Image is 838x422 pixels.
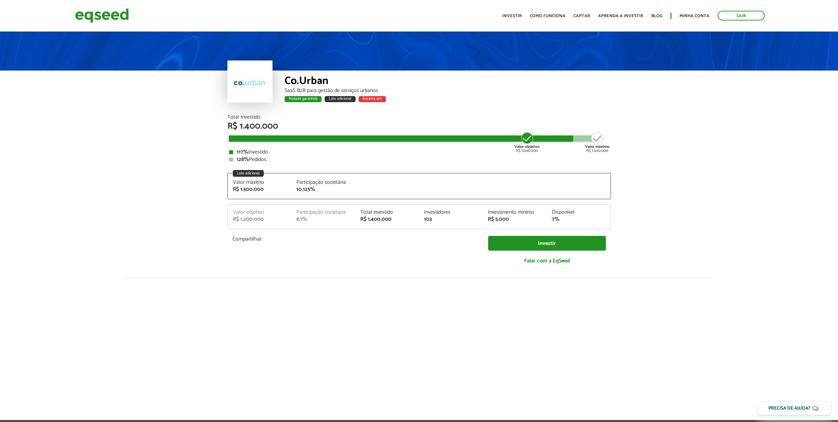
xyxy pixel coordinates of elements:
[424,210,478,215] div: Investidores
[488,210,542,215] div: Investimento mínimo
[585,143,610,150] strong: Valor máximo
[227,115,611,120] div: Total Investido
[651,14,662,18] a: Blog
[227,122,611,131] div: R$ 1.400.000
[360,217,414,222] div: R$ 1.400.000
[296,187,350,192] div: 10,125%
[680,14,709,18] a: Minha conta
[552,210,606,215] div: Disponível
[285,76,611,88] div: Co.Urban
[359,96,386,102] div: Encerra em
[229,157,609,162] div: Pedidos
[229,150,609,155] div: Investido
[424,217,478,222] div: 103
[552,217,606,222] div: 7%
[296,180,350,185] div: Participação societária
[233,170,264,177] div: Lote adicional
[502,14,522,18] a: Investir
[514,143,540,150] strong: Valor objetivo
[514,131,540,153] div: R$ 1.200.000
[285,88,611,93] div: SaaS B2B para gestão de serviços urbanos
[236,155,249,164] strong: 128%
[488,254,606,268] a: Falar com a EqSeed
[488,217,542,222] div: R$ 5.000
[233,187,287,192] div: R$ 1.500.000
[233,217,287,222] div: R$ 1.200.000
[360,210,414,215] div: Total investido
[236,147,248,157] strong: 117%
[530,14,566,18] a: Como funciona
[232,236,478,242] p: Compartilhar:
[718,11,765,20] a: Sair
[488,236,606,251] a: Investir
[296,217,350,222] div: 8,1%
[598,14,643,18] a: Aprenda a investir
[233,210,287,215] div: Valor objetivo
[296,210,350,215] div: Participação societária
[325,96,356,102] div: Lote adicional
[233,180,287,185] div: Valor máximo
[574,14,590,18] a: Captar
[285,96,322,102] div: Rodada garantida
[585,131,610,153] div: R$ 1.500.000
[75,7,129,25] img: EqSeed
